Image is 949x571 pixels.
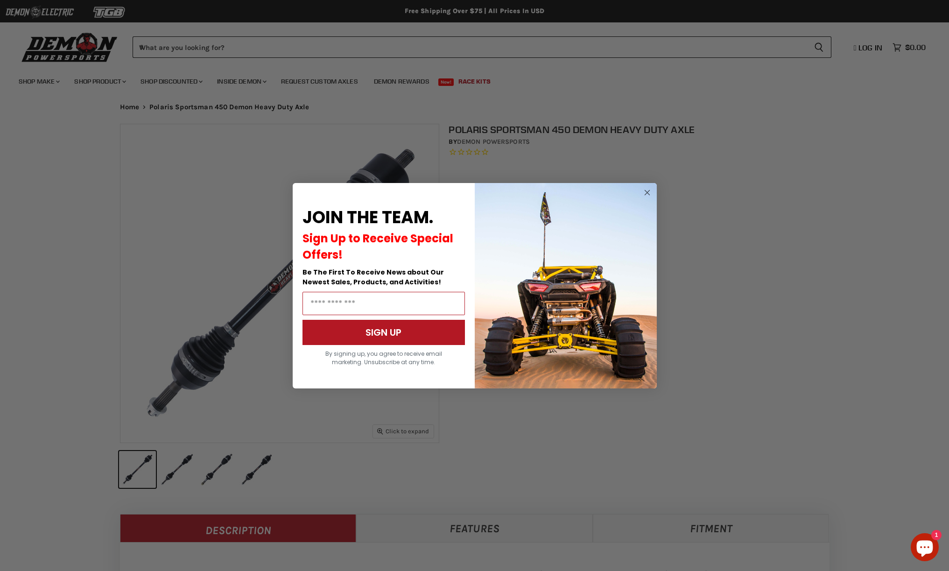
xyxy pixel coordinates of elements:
[302,268,444,287] span: Be The First To Receive News about Our Newest Sales, Products, and Activities!
[302,231,453,262] span: Sign Up to Receive Special Offers!
[641,187,653,198] button: Close dialog
[302,205,433,229] span: JOIN THE TEAM.
[325,350,442,366] span: By signing up, you agree to receive email marketing. Unsubscribe at any time.
[475,183,657,388] img: a9095488-b6e7-41ba-879d-588abfab540b.jpeg
[302,292,465,315] input: Email Address
[908,533,942,564] inbox-online-store-chat: Shopify online store chat
[302,320,465,345] button: SIGN UP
